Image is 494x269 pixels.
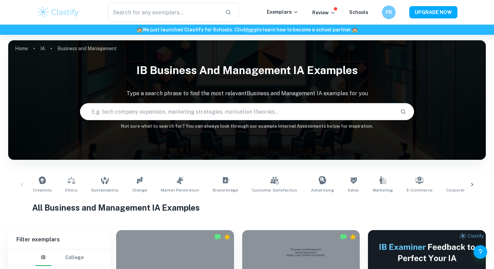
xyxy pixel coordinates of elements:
button: UPGRADE NOW [409,6,457,18]
span: E-commerce [407,187,433,193]
input: E.g. tech company expansion, marketing strategies, motivation theories... [80,102,395,121]
h6: Filter exemplars [8,230,111,249]
h1: All Business and Management IA Examples [32,201,462,214]
a: Schools [349,10,368,15]
h6: Not sure what to search for? You can always look through our example Internal Assessments below f... [8,123,486,130]
span: Change [132,187,147,193]
span: Brand Image [213,187,238,193]
span: Ethics [65,187,78,193]
button: PR [382,5,396,19]
p: Exemplars [267,8,299,16]
span: Customer Satisfaction [252,187,297,193]
span: Advertising [311,187,334,193]
span: Market Penetration [161,187,199,193]
p: Business and Management [57,45,117,52]
div: Premium [224,233,231,240]
button: Help and Feedback [474,245,487,259]
h6: We just launched Clastify for Schools. Click to learn how to become a school partner. [1,26,493,33]
img: Clastify logo [37,5,80,19]
a: Home [15,44,28,53]
h6: PR [385,9,393,16]
a: here [246,27,257,32]
button: Search [397,106,409,117]
h1: IB Business and Management IA examples [8,59,486,81]
img: Marked [214,233,221,240]
p: Review [312,9,335,16]
span: Creativity [33,187,52,193]
button: College [65,250,84,266]
button: IB [35,250,52,266]
span: Sales [348,187,359,193]
p: Type a search phrase to find the most relevant Business and Management IA examples for you [8,89,486,98]
div: Filter type choice [35,250,84,266]
span: 🏫 [137,27,142,32]
span: 🏫 [352,27,358,32]
a: IA [40,44,45,53]
input: Search for any exemplars... [108,3,220,22]
span: Corporate Profitability [446,187,492,193]
span: Marketing [373,187,393,193]
img: Marked [340,233,347,240]
span: Sustainability [91,187,119,193]
div: Premium [349,233,356,240]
